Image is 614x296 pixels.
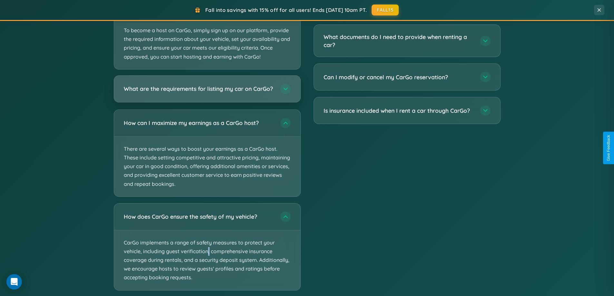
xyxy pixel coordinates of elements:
[124,213,274,221] h3: How does CarGo ensure the safety of my vehicle?
[124,119,274,127] h3: How can I maximize my earnings as a CarGo host?
[114,18,300,69] p: To become a host on CarGo, simply sign up on our platform, provide the required information about...
[124,85,274,93] h3: What are the requirements for listing my car on CarGo?
[324,107,474,115] h3: Is insurance included when I rent a car through CarGo?
[372,5,399,15] button: FALL15
[324,33,474,49] h3: What documents do I need to provide when renting a car?
[114,137,300,196] p: There are several ways to boost your earnings as a CarGo host. These include setting competitive ...
[324,73,474,81] h3: Can I modify or cancel my CarGo reservation?
[606,135,611,161] div: Give Feedback
[6,274,22,290] div: Open Intercom Messenger
[114,230,300,290] p: CarGo implements a range of safety measures to protect your vehicle, including guest verification...
[205,7,367,13] span: Fall into savings with 15% off for all users! Ends [DATE] 10am PT.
